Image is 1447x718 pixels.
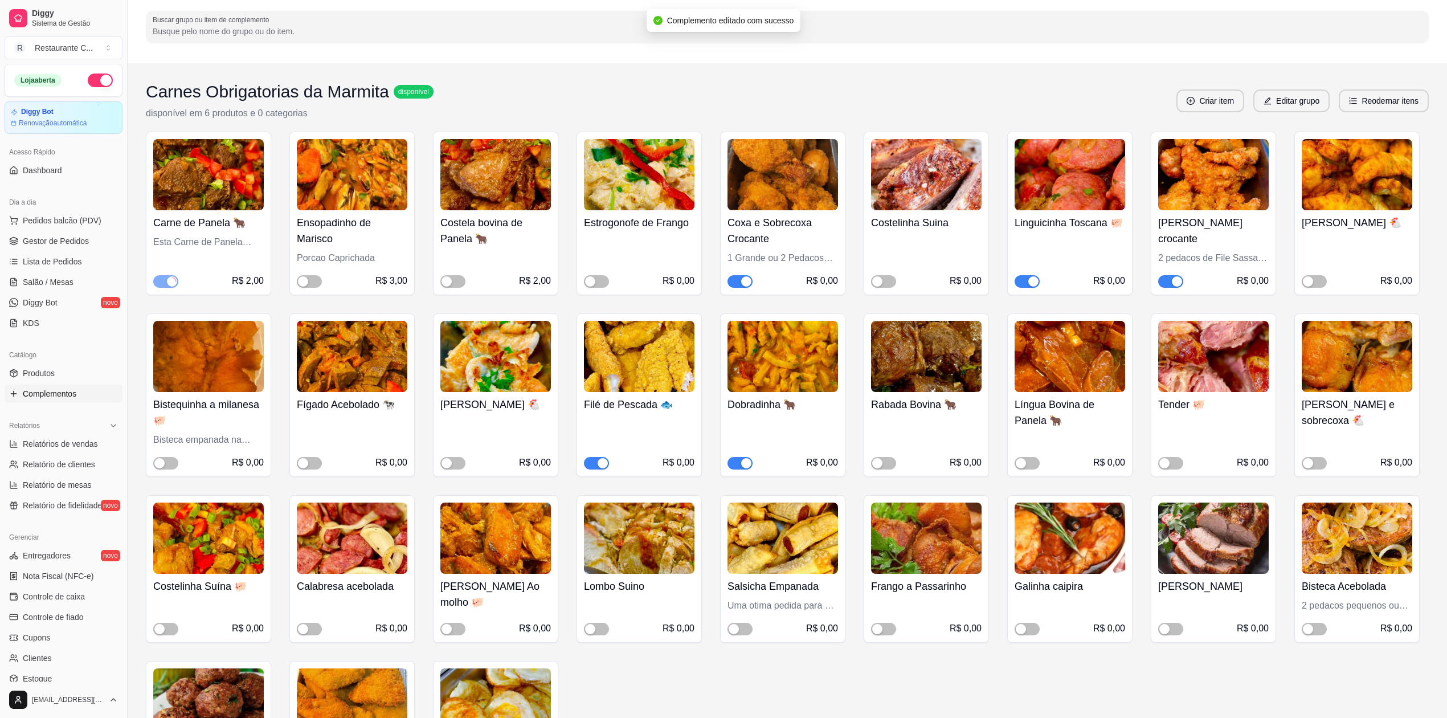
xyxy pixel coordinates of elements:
[584,503,694,574] img: product-image
[1158,503,1269,574] img: product-image
[1302,599,1412,613] div: 2 pedacos pequenos ou um grande
[23,459,95,470] span: Relatório de clientes
[1349,97,1357,105] span: ordered-list
[584,139,694,210] img: product-image
[297,215,407,247] h4: Ensopadinho de Marisco
[1253,89,1330,112] button: editEditar grupo
[5,588,122,606] a: Controle de caixa
[5,161,122,179] a: Dashboard
[653,16,663,25] span: check-circle
[297,251,407,265] div: Porcao Caprichada
[297,139,407,210] img: product-image
[32,9,118,19] span: Diggy
[1093,622,1125,635] div: R$ 0,00
[5,252,122,271] a: Lista de Pedidos
[23,256,82,267] span: Lista de Pedidos
[23,550,71,561] span: Entregadores
[1158,139,1269,210] img: product-image
[727,321,838,392] img: product-image
[1302,397,1412,429] h4: [PERSON_NAME] e sobrecoxa 🐔
[5,143,122,161] div: Acesso Rápido
[1302,139,1412,210] img: product-image
[153,321,264,392] img: product-image
[1015,578,1125,594] h4: Galinha caipira
[5,567,122,585] a: Nota Fiscal (NFC-e)
[146,107,434,120] p: disponível em 6 produtos e 0 categorias
[727,599,838,613] div: Uma otima pedida para o pessoal que ama cachorro quente, vem 3 unidades
[153,215,264,231] h4: Carne de Panela 🐂
[727,139,838,210] img: product-image
[871,503,982,574] img: product-image
[9,421,40,430] span: Relatórios
[88,74,113,87] button: Alterar Status
[1015,139,1125,210] img: product-image
[1302,578,1412,594] h4: Bisteca Acebolada
[5,476,122,494] a: Relatório de mesas
[375,274,407,288] div: R$ 3,00
[5,670,122,688] a: Estoque
[1158,251,1269,265] div: 2 pedacos de File Sassami Crocante
[153,15,273,25] label: Buscar grupo ou item de complemento
[5,232,122,250] a: Gestor de Pedidos
[1015,397,1125,429] h4: Língua Bovina de Panela 🐂
[871,397,982,413] h4: Rabada Bovina 🐂
[23,317,39,329] span: KDS
[584,215,694,231] h4: Estrogonofe de Frango
[23,388,76,399] span: Complementos
[5,528,122,546] div: Gerenciar
[727,578,838,594] h4: Salsicha Empanada
[23,297,58,308] span: Diggy Bot
[5,5,122,32] a: DiggySistema de Gestão
[153,433,264,447] div: Bisteca empanada na Panko
[5,385,122,403] a: Complementos
[727,397,838,413] h4: Dobradinha 🐂
[667,16,794,25] span: Complemento editado com sucesso
[396,87,431,96] span: disponível
[23,479,92,491] span: Relatório de mesas
[146,81,389,102] h3: Carnes Obrigatorias da Marmita
[153,235,264,249] div: Esta Carne de Panela Especial Sera cobrado 2 Reais Adicionais por porçao
[519,274,551,288] div: R$ 2,00
[1380,274,1412,288] div: R$ 0,00
[5,435,122,453] a: Relatórios de vendas
[153,139,264,210] img: product-image
[14,42,26,54] span: R
[23,611,84,623] span: Controle de fiado
[5,629,122,647] a: Cupons
[297,578,407,594] h4: Calabresa acebolada
[32,695,104,704] span: [EMAIL_ADDRESS][DOMAIN_NAME]
[5,101,122,134] a: Diggy BotRenovaçãoautomática
[5,193,122,211] div: Dia a dia
[153,503,264,574] img: product-image
[5,211,122,230] button: Pedidos balcão (PDV)
[167,277,176,285] span: loading
[23,500,102,511] span: Relatório de fidelidade
[5,455,122,474] a: Relatório de clientes
[297,397,407,413] h4: Fígado Acebolado 🐄
[23,368,55,379] span: Produtos
[23,215,101,226] span: Pedidos balcão (PDV)
[1158,397,1269,413] h4: Tender 🐖
[519,456,551,470] div: R$ 0,00
[23,673,52,684] span: Estoque
[297,503,407,574] img: product-image
[23,570,93,582] span: Nota Fiscal (NFC-e)
[297,321,407,392] img: product-image
[153,26,1422,37] input: Buscar grupo ou item de complemento
[871,321,982,392] img: product-image
[1302,321,1412,392] img: product-image
[727,215,838,247] h4: Coxa e Sobrecoxa Crocante
[5,496,122,515] a: Relatório de fidelidadenovo
[5,649,122,667] a: Clientes
[153,397,264,429] h4: Bistequinha a milanesa 🐖
[5,546,122,565] a: Entregadoresnovo
[440,503,551,574] img: product-image
[727,503,838,574] img: product-image
[440,215,551,247] h4: Costela bovina de Panela 🐂
[663,274,694,288] div: R$ 0,00
[1237,456,1269,470] div: R$ 0,00
[663,622,694,635] div: R$ 0,00
[23,652,52,664] span: Clientes
[950,622,982,635] div: R$ 0,00
[5,314,122,332] a: KDS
